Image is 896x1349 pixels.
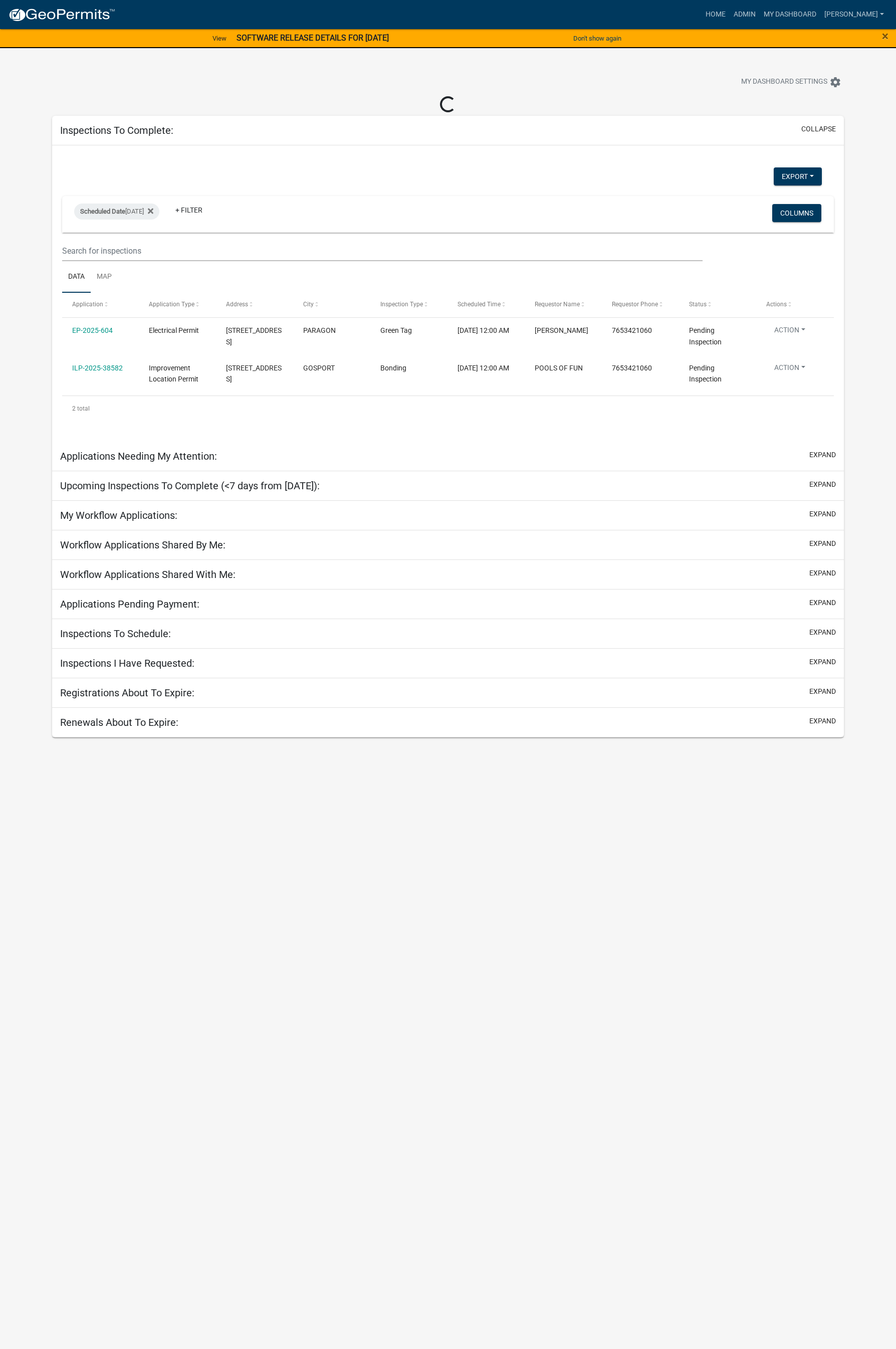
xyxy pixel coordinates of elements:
[91,261,118,293] a: Map
[149,364,198,383] span: Improvement Location Permit
[730,5,760,24] a: Admin
[216,293,294,317] datatable-header-cell: Address
[809,509,836,519] button: expand
[820,5,888,24] a: [PERSON_NAME]
[809,568,836,579] button: expand
[809,686,836,697] button: expand
[766,301,787,308] span: Actions
[60,687,194,699] h5: Registrations About To Expire:
[62,261,91,293] a: Data
[303,326,336,334] span: PARAGON
[756,293,833,317] datatable-header-cell: Actions
[535,364,583,372] span: POOLS OF FUN
[52,145,843,442] div: collapse
[72,364,123,372] a: ILP-2025-38582
[303,364,335,372] span: GOSPORT
[62,293,139,317] datatable-header-cell: Application
[772,204,821,222] button: Columns
[602,293,680,317] datatable-header-cell: Requestor Phone
[809,479,836,490] button: expand
[448,293,525,317] datatable-header-cell: Scheduled Time
[689,364,722,383] span: Pending Inspection
[60,657,194,669] h5: Inspections I Have Requested:
[829,76,841,88] i: settings
[303,301,314,308] span: City
[62,241,703,261] input: Search for inspections
[80,208,125,215] span: Scheduled Date
[72,301,103,308] span: Application
[371,293,448,317] datatable-header-cell: Inspection Type
[226,326,282,346] span: 1519 S GRAVEYARD RD
[74,204,159,220] div: [DATE]
[139,293,216,317] datatable-header-cell: Application Type
[809,598,836,608] button: expand
[226,364,282,383] span: 7611 W MINOR CT
[458,301,501,308] span: Scheduled Time
[60,509,177,521] h5: My Workflow Applications:
[226,301,248,308] span: Address
[60,450,217,462] h5: Applications Needing My Attention:
[766,362,813,377] button: Action
[809,657,836,667] button: expand
[801,124,836,134] button: collapse
[689,301,707,308] span: Status
[149,326,199,334] span: Electrical Permit
[149,301,194,308] span: Application Type
[809,716,836,726] button: expand
[458,364,509,372] span: 10/08/2025, 12:00 AM
[809,627,836,638] button: expand
[60,716,178,728] h5: Renewals About To Expire:
[569,30,625,47] button: Don't show again
[760,5,820,24] a: My Dashboard
[380,301,423,308] span: Inspection Type
[525,293,602,317] datatable-header-cell: Requestor Name
[882,29,888,43] span: ×
[680,293,757,317] datatable-header-cell: Status
[689,326,722,346] span: Pending Inspection
[380,326,412,334] span: Green Tag
[167,201,210,219] a: + Filter
[612,326,652,334] span: 7653421060
[882,30,888,42] button: Close
[702,5,730,24] a: Home
[741,76,827,88] span: My Dashboard Settings
[809,450,836,460] button: expand
[774,167,822,185] button: Export
[60,124,173,136] h5: Inspections To Complete:
[612,364,652,372] span: 7653421060
[535,326,588,334] span: William Walls
[237,33,389,43] strong: SOFTWARE RELEASE DETAILS FOR [DATE]
[612,301,658,308] span: Requestor Phone
[72,326,113,334] a: EP-2025-604
[733,72,849,92] button: My Dashboard Settingssettings
[60,539,226,551] h5: Workflow Applications Shared By Me:
[766,325,813,339] button: Action
[60,598,199,610] h5: Applications Pending Payment:
[535,301,580,308] span: Requestor Name
[458,326,509,334] span: 10/08/2025, 12:00 AM
[62,396,833,421] div: 2 total
[294,293,371,317] datatable-header-cell: City
[208,30,231,47] a: View
[60,628,171,640] h5: Inspections To Schedule:
[809,538,836,549] button: expand
[380,364,406,372] span: Bonding
[60,568,236,581] h5: Workflow Applications Shared With Me:
[60,480,320,492] h5: Upcoming Inspections To Complete (<7 days from [DATE]):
